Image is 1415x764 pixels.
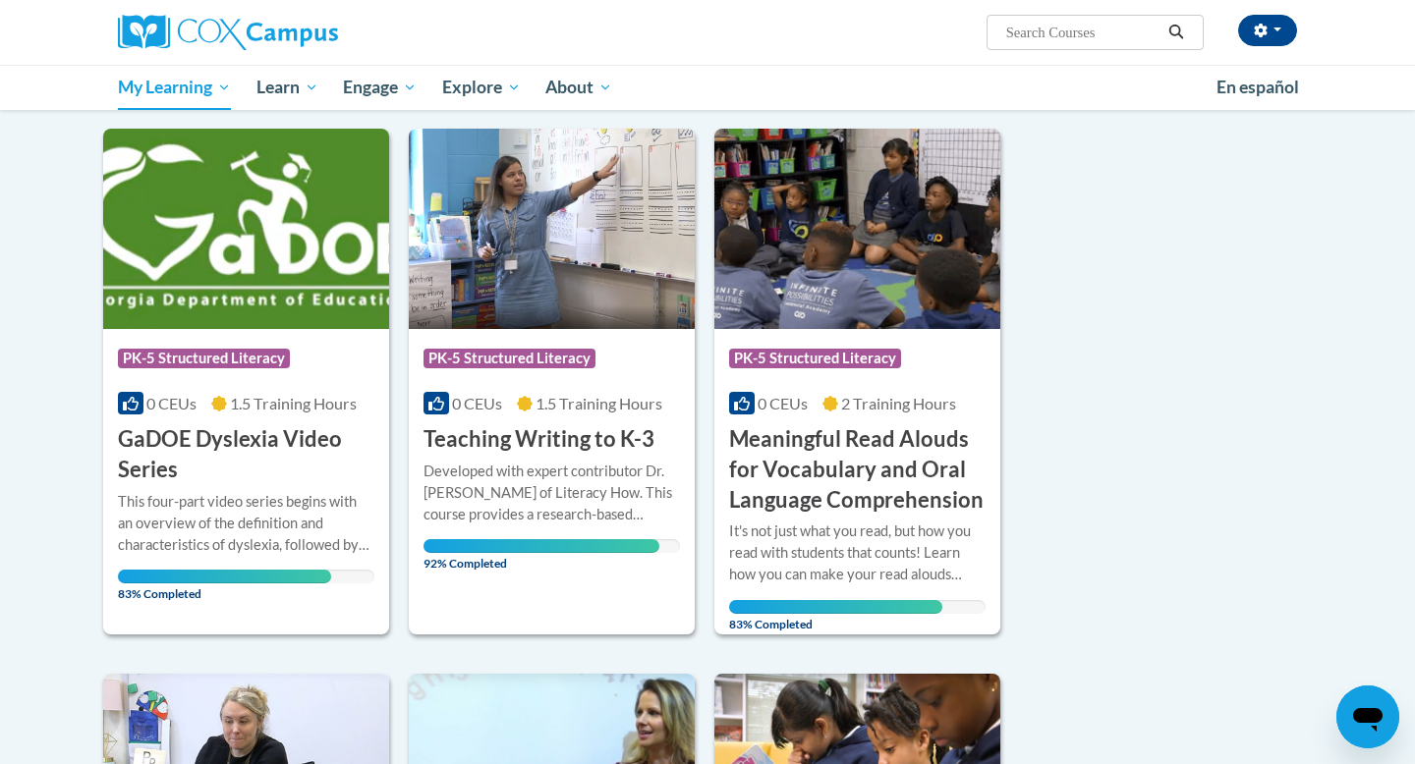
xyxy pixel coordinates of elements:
a: About [534,65,626,110]
span: 0 CEUs [146,394,197,412]
input: Search Courses [1004,21,1161,44]
span: 2 Training Hours [841,394,956,412]
span: 92% Completed [424,539,659,571]
button: Search [1161,21,1191,44]
a: Explore [429,65,534,110]
a: Course LogoPK-5 Structured Literacy0 CEUs1.5 Training Hours GaDOE Dyslexia Video SeriesThis four-... [103,129,389,634]
a: Course LogoPK-5 Structured Literacy0 CEUs2 Training Hours Meaningful Read Alouds for Vocabulary a... [714,129,1000,634]
div: Your progress [118,570,331,583]
a: Engage [330,65,429,110]
a: Cox Campus [118,15,491,50]
iframe: Button to launch messaging window [1336,685,1399,748]
div: This four-part video series begins with an overview of the definition and characteristics of dysl... [118,491,374,556]
div: Developed with expert contributor Dr. [PERSON_NAME] of Literacy How. This course provides a resea... [424,461,680,525]
h3: Teaching Writing to K-3 [424,424,654,455]
button: Account Settings [1238,15,1297,46]
a: Learn [244,65,331,110]
span: 1.5 Training Hours [230,394,357,412]
h3: GaDOE Dyslexia Video Series [118,424,374,485]
span: PK-5 Structured Literacy [118,349,290,368]
span: My Learning [118,76,231,99]
span: 0 CEUs [758,394,808,412]
span: PK-5 Structured Literacy [729,349,901,368]
a: En español [1204,67,1312,108]
span: 0 CEUs [452,394,502,412]
a: My Learning [105,65,244,110]
h3: Meaningful Read Alouds for Vocabulary and Oral Language Comprehension [729,424,986,515]
span: Explore [442,76,521,99]
span: Engage [343,76,417,99]
img: Course Logo [714,129,1000,329]
span: 83% Completed [729,600,942,631]
span: About [545,76,612,99]
span: 83% Completed [118,570,331,601]
img: Cox Campus [118,15,338,50]
span: Learn [256,76,318,99]
a: Course LogoPK-5 Structured Literacy0 CEUs1.5 Training Hours Teaching Writing to K-3Developed with... [409,129,695,634]
img: Course Logo [409,129,695,329]
span: PK-5 Structured Literacy [424,349,595,368]
div: Your progress [729,600,942,614]
img: Course Logo [103,129,389,329]
span: 1.5 Training Hours [536,394,662,412]
div: Your progress [424,539,659,553]
div: It's not just what you read, but how you read with students that counts! Learn how you can make y... [729,520,986,585]
span: En español [1217,77,1299,97]
div: Main menu [88,65,1327,110]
